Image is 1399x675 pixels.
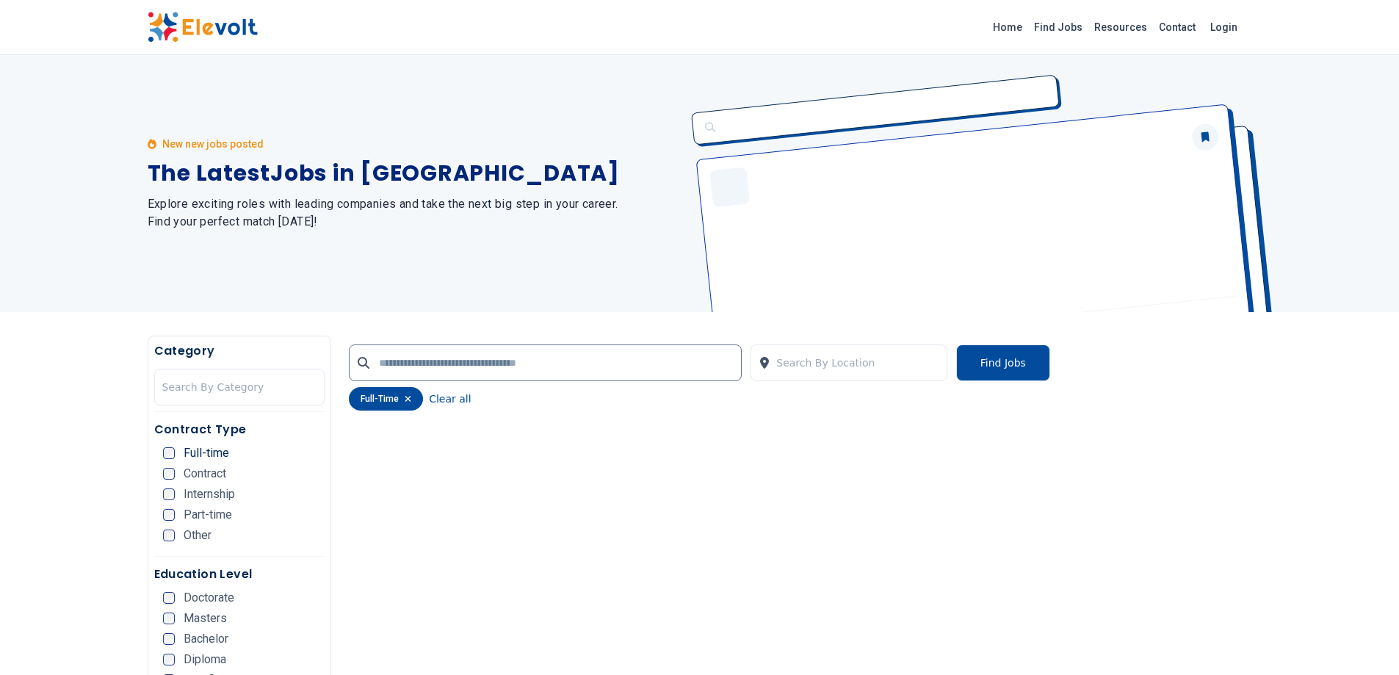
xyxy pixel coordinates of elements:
a: Resources [1088,15,1153,39]
h5: Contract Type [154,421,325,438]
span: Internship [184,488,235,500]
h5: Category [154,342,325,360]
a: Login [1201,12,1246,42]
span: Doctorate [184,592,234,604]
span: Diploma [184,654,226,665]
input: Diploma [163,654,175,665]
h1: The Latest Jobs in [GEOGRAPHIC_DATA] [148,160,682,187]
h5: Education Level [154,566,325,583]
span: Other [184,530,212,541]
a: Home [987,15,1028,39]
p: New new jobs posted [162,137,264,151]
a: Contact [1153,15,1201,39]
input: Full-time [163,447,175,459]
input: Contract [163,468,175,480]
button: Clear all [429,387,471,411]
span: Part-time [184,509,232,521]
input: Masters [163,613,175,624]
button: Find Jobs [956,344,1050,381]
a: Find Jobs [1028,15,1088,39]
input: Bachelor [163,633,175,645]
iframe: Chat Widget [1326,604,1399,675]
h2: Explore exciting roles with leading companies and take the next big step in your career. Find you... [148,195,682,231]
div: full-time [349,387,423,411]
input: Other [163,530,175,541]
img: Elevolt [148,12,258,43]
input: Doctorate [163,592,175,604]
input: Part-time [163,509,175,521]
span: Full-time [184,447,229,459]
span: Contract [184,468,226,480]
span: Bachelor [184,633,228,645]
input: Internship [163,488,175,500]
span: Masters [184,613,227,624]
